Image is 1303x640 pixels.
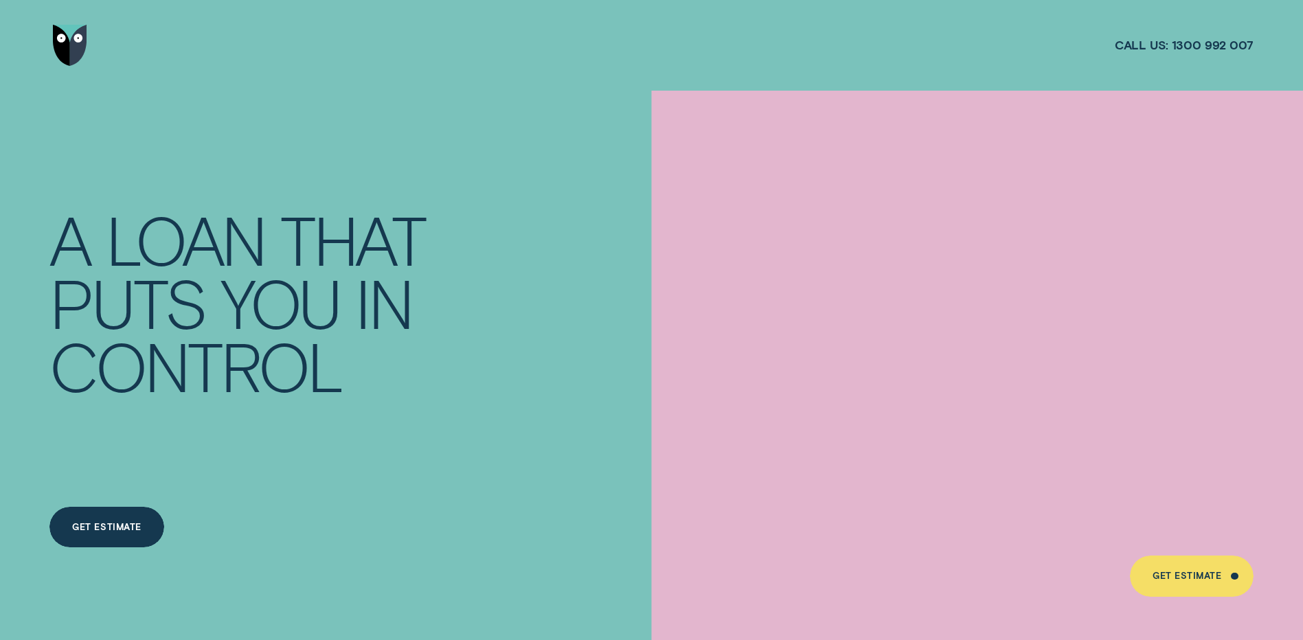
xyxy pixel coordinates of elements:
a: Call us:1300 992 007 [1115,37,1254,53]
a: Get Estimate [49,507,163,547]
a: Get Estimate [1130,556,1253,596]
img: Wisr [53,25,87,65]
span: Call us: [1115,37,1168,53]
h4: A LOAN THAT PUTS YOU IN CONTROL [49,208,442,398]
span: 1300 992 007 [1172,37,1254,53]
